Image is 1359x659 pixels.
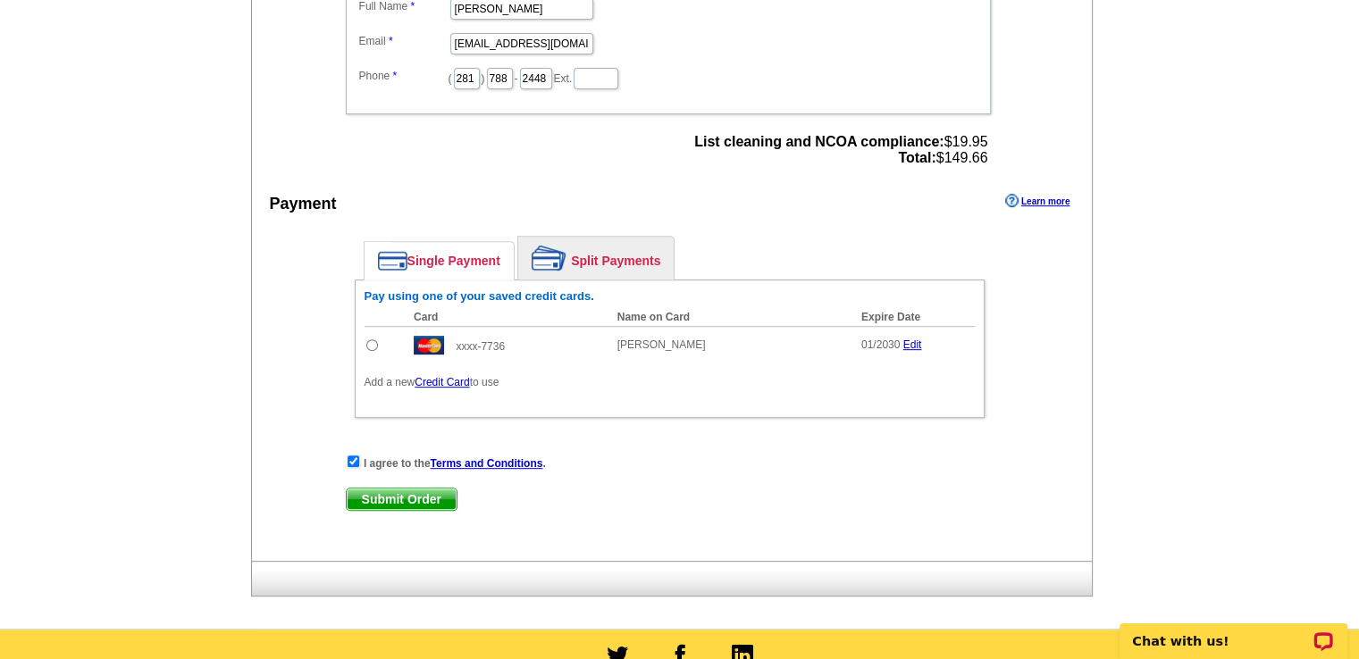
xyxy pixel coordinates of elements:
span: Submit Order [347,488,457,510]
label: Email [359,33,449,49]
div: Payment [270,192,337,216]
img: split-payment.png [532,246,566,271]
a: Learn more [1005,194,1070,208]
a: Split Payments [518,237,674,279]
a: Single Payment [365,242,514,279]
img: mast.gif [414,336,444,355]
dd: ( ) - Ext. [355,63,982,91]
strong: I agree to the . [364,457,546,470]
span: xxxx-7736 [456,340,505,353]
label: Phone [359,68,449,84]
th: Name on Card [608,308,852,327]
a: Terms and Conditions [431,457,543,470]
span: [PERSON_NAME] [617,338,706,351]
th: Expire Date [852,308,975,327]
a: Edit [903,338,922,351]
h6: Pay using one of your saved credit cards. [365,289,975,304]
th: Card [405,308,608,327]
span: 01/2030 [861,338,900,351]
strong: Total: [898,150,935,165]
img: single-payment.png [378,251,407,271]
iframe: LiveChat chat widget [1108,603,1359,659]
span: $19.95 $149.66 [694,134,987,166]
a: Credit Card [415,376,469,388]
strong: List cleaning and NCOA compliance: [694,134,944,149]
p: Add a new to use [365,374,975,390]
